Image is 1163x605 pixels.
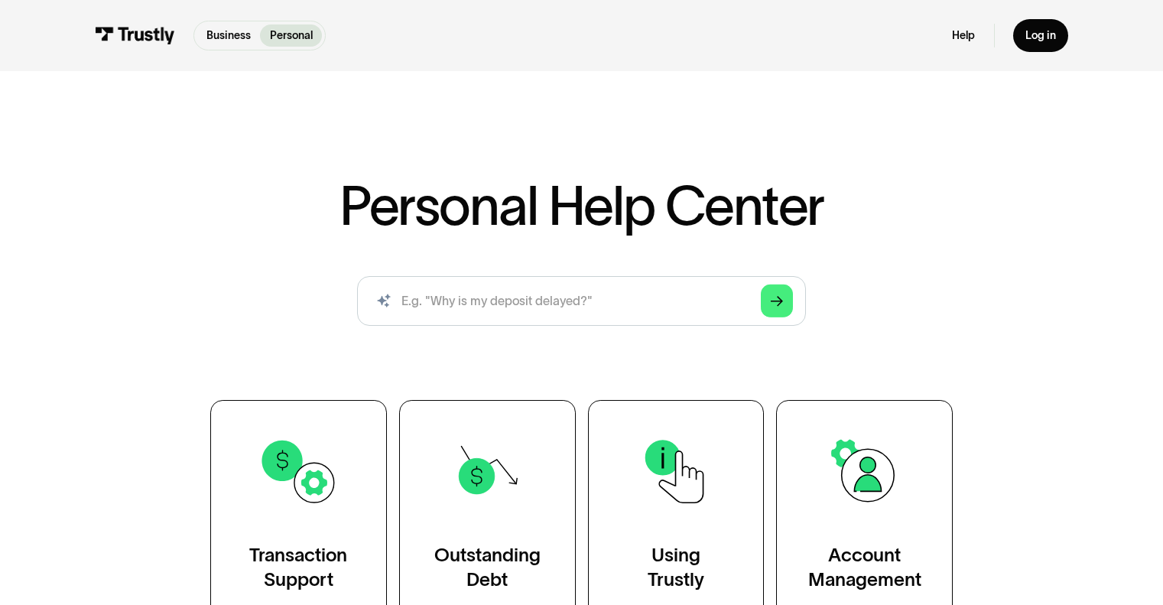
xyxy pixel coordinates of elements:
[648,543,704,593] div: Using Trustly
[270,28,313,44] p: Personal
[1013,19,1068,52] a: Log in
[197,24,260,47] a: Business
[95,27,175,44] img: Trustly Logo
[357,276,805,326] form: Search
[206,28,251,44] p: Business
[339,179,824,233] h1: Personal Help Center
[357,276,805,326] input: search
[808,543,921,593] div: Account Management
[249,543,347,593] div: Transaction Support
[952,28,975,42] a: Help
[434,543,541,593] div: Outstanding Debt
[1025,28,1056,42] div: Log in
[260,24,321,47] a: Personal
